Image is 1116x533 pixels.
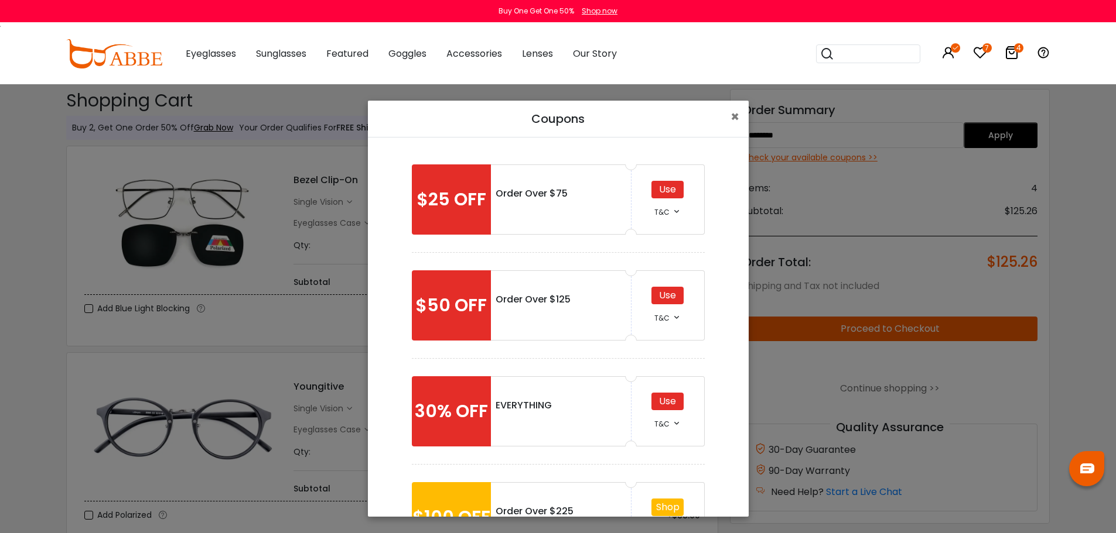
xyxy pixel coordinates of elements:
[496,504,626,518] div: Order Over $225
[388,47,426,60] span: Goggles
[654,207,670,217] span: T&C
[522,47,553,60] span: Lenses
[256,47,306,60] span: Sunglasses
[731,107,739,126] span: ×
[326,47,368,60] span: Featured
[1080,463,1094,473] img: chat
[446,47,502,60] span: Accessories
[496,187,626,201] div: Order Over $75
[377,110,739,128] h5: Coupons
[1014,43,1023,53] i: 4
[499,6,574,16] div: Buy One Get One 50%
[573,47,617,60] span: Our Story
[186,47,236,60] span: Eyeglasses
[412,376,491,446] div: 30% OFF
[656,500,680,514] a: Shop
[582,6,617,16] div: Shop now
[496,398,626,412] div: EVERYTHING
[412,164,491,235] div: $25 OFF
[1005,48,1019,61] a: 4
[496,293,626,307] div: Order Over $125
[66,39,162,68] img: abbeglasses.com
[651,393,684,410] div: Use
[651,287,684,304] div: Use
[651,181,684,198] div: Use
[412,270,491,341] div: $50 OFF
[721,101,749,133] button: Close
[973,48,987,61] a: 7
[982,43,992,53] i: 7
[654,313,670,323] span: T&C
[576,6,617,16] a: Shop now
[654,419,670,429] span: T&C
